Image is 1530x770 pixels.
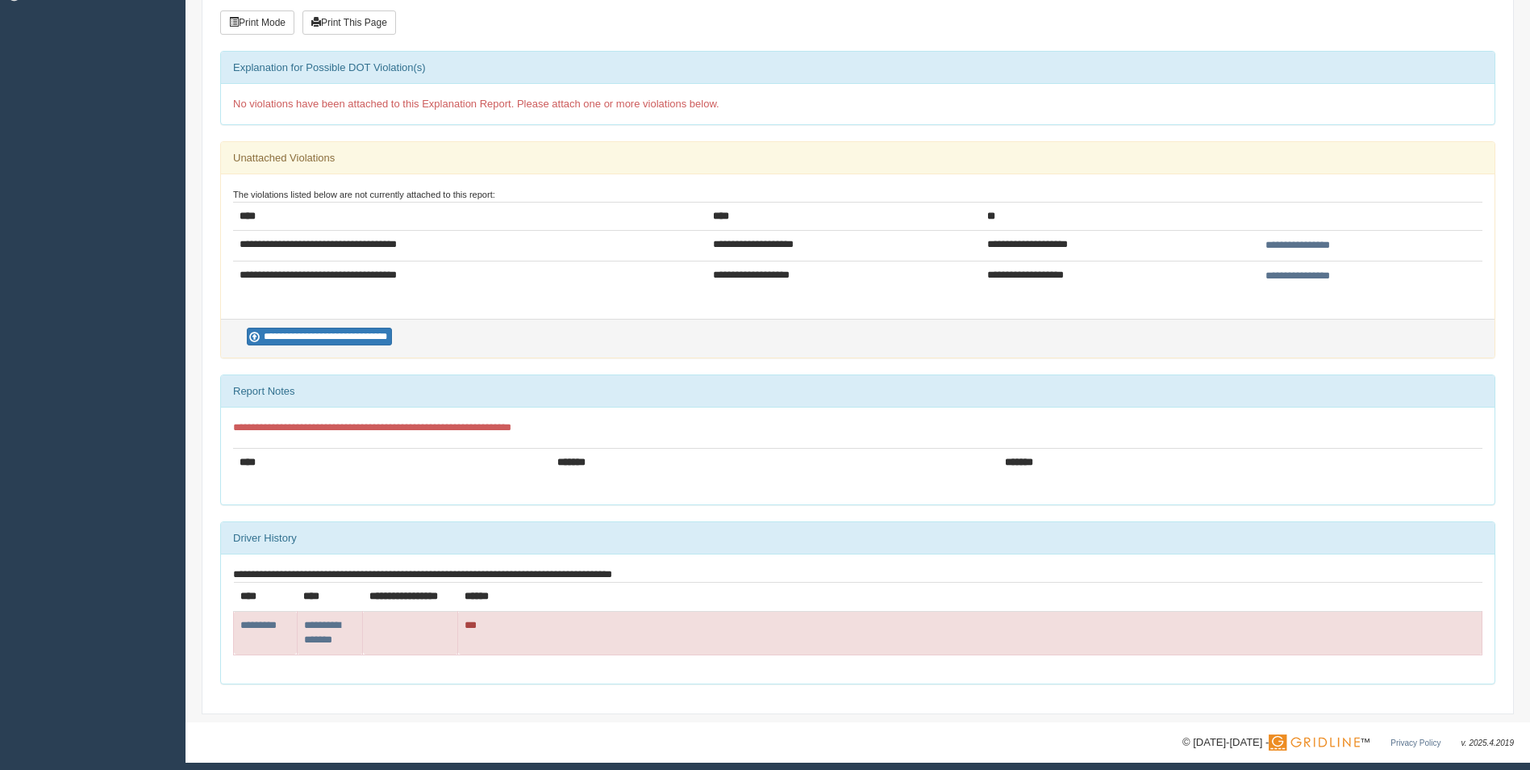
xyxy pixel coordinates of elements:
[1461,739,1514,747] span: v. 2025.4.2019
[233,190,495,199] small: The violations listed below are not currently attached to this report:
[221,375,1495,408] div: Report Notes
[221,142,1495,174] div: Unattached Violations
[221,522,1495,554] div: Driver History
[220,10,294,35] button: Print Mode
[221,52,1495,84] div: Explanation for Possible DOT Violation(s)
[233,98,719,110] span: No violations have been attached to this Explanation Report. Please attach one or more violations...
[1390,739,1440,747] a: Privacy Policy
[302,10,396,35] button: Print This Page
[1269,734,1360,751] img: Gridline
[1182,734,1514,751] div: © [DATE]-[DATE] - ™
